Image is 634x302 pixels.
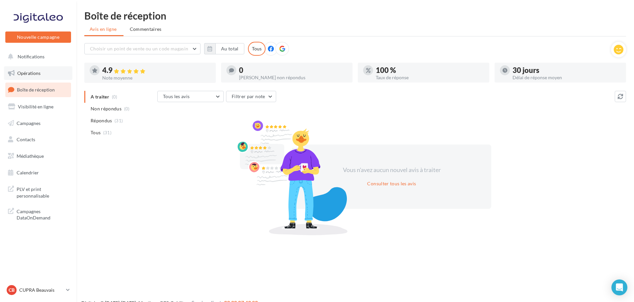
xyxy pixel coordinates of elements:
[248,42,266,56] div: Tous
[90,46,188,51] span: Choisir un point de vente ou un code magasin
[364,180,419,188] button: Consulter tous les avis
[17,120,40,126] span: Campagnes
[5,31,71,43] button: Nouvelle campagne
[130,26,162,32] span: Commentaires
[611,279,627,295] div: Open Intercom Messenger
[4,83,72,97] a: Boîte de réception
[513,67,621,74] div: 30 jours
[4,116,72,130] a: Campagnes
[513,75,621,80] div: Délai de réponse moyen
[84,11,626,21] div: Boîte de réception
[204,43,244,54] button: Au total
[17,137,35,142] span: Contacts
[91,117,112,124] span: Répondus
[4,204,72,224] a: Campagnes DataOnDemand
[335,166,449,174] div: Vous n'avez aucun nouvel avis à traiter
[17,207,68,221] span: Campagnes DataOnDemand
[226,91,276,102] button: Filtrer par note
[4,66,72,80] a: Opérations
[17,185,68,199] span: PLV et print personnalisable
[17,170,39,175] span: Calendrier
[124,106,130,111] span: (0)
[102,76,210,80] div: Note moyenne
[91,129,101,136] span: Tous
[215,43,244,54] button: Au total
[9,287,15,293] span: CB
[18,104,53,109] span: Visibilité en ligne
[5,284,71,296] a: CB CUPRA Beauvais
[18,54,44,59] span: Notifications
[4,182,72,202] a: PLV et print personnalisable
[4,166,72,180] a: Calendrier
[115,118,123,123] span: (31)
[19,287,63,293] p: CUPRA Beauvais
[103,130,112,135] span: (31)
[4,100,72,114] a: Visibilité en ligne
[376,75,484,80] div: Taux de réponse
[17,87,55,92] span: Boîte de réception
[157,91,224,102] button: Tous les avis
[17,70,40,76] span: Opérations
[102,67,210,74] div: 4.9
[17,153,44,159] span: Médiathèque
[4,133,72,147] a: Contacts
[239,75,347,80] div: [PERSON_NAME] non répondus
[84,43,200,54] button: Choisir un point de vente ou un code magasin
[163,93,190,99] span: Tous les avis
[239,67,347,74] div: 0
[4,149,72,163] a: Médiathèque
[376,67,484,74] div: 100 %
[91,105,121,112] span: Non répondus
[4,50,70,64] button: Notifications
